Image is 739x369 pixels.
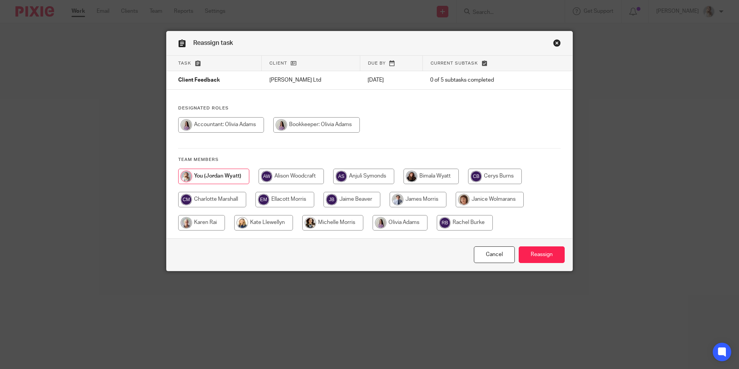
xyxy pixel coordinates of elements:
a: Close this dialog window [474,246,515,263]
h4: Team members [178,157,561,163]
span: Reassign task [193,40,233,46]
span: Due by [368,61,386,65]
input: Reassign [519,246,565,263]
span: Client Feedback [178,78,220,83]
h4: Designated Roles [178,105,561,111]
a: Close this dialog window [553,39,561,50]
p: [DATE] [368,76,415,84]
span: Client [269,61,287,65]
td: 0 of 5 subtasks completed [422,71,538,90]
span: Task [178,61,191,65]
p: [PERSON_NAME] Ltd [269,76,352,84]
span: Current subtask [431,61,478,65]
